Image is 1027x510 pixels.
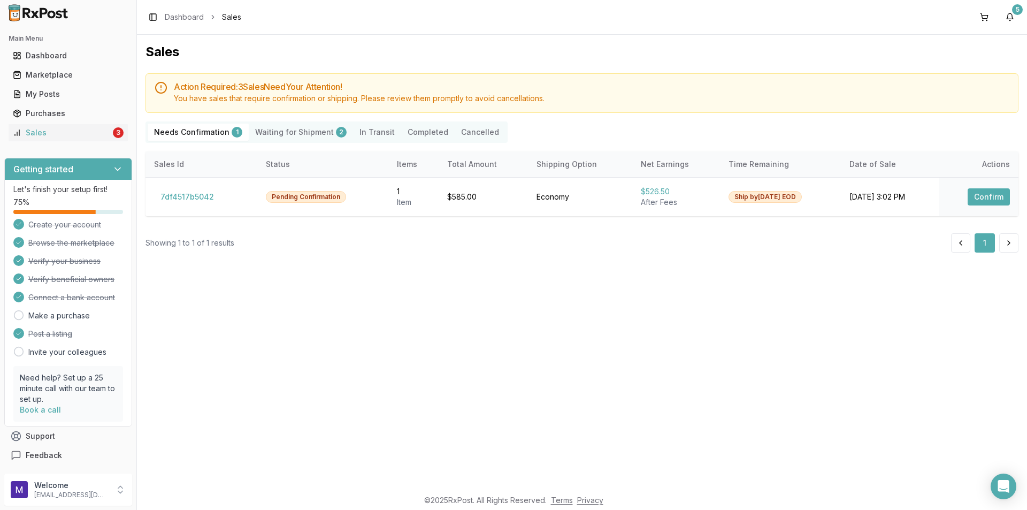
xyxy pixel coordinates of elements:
[455,124,505,141] button: Cancelled
[113,127,124,138] div: 3
[28,274,114,285] span: Verify beneficial owners
[28,329,72,339] span: Post a listing
[20,405,61,414] a: Book a call
[232,127,242,138] div: 1
[9,123,128,142] a: Sales3
[165,12,204,22] a: Dashboard
[397,186,430,197] div: 1
[13,184,123,195] p: Let's finish your setup first!
[20,372,117,405] p: Need help? Set up a 25 minute call with our team to set up.
[9,85,128,104] a: My Posts
[13,89,124,100] div: My Posts
[13,197,29,208] span: 75 %
[28,238,114,248] span: Browse the marketplace
[4,4,73,21] img: RxPost Logo
[145,151,257,177] th: Sales Id
[174,93,1009,104] div: You have sales that require confirmation or shipping. Please review them promptly to avoid cancel...
[26,450,62,461] span: Feedback
[165,12,241,22] nav: breadcrumb
[939,151,1018,177] th: Actions
[154,188,220,205] button: 7df4517b5042
[4,105,132,122] button: Purchases
[249,124,353,141] button: Waiting for Shipment
[145,238,234,248] div: Showing 1 to 1 of 1 results
[145,43,1018,60] h1: Sales
[401,124,455,141] button: Completed
[222,12,241,22] span: Sales
[257,151,388,177] th: Status
[266,191,346,203] div: Pending Confirmation
[4,86,132,103] button: My Posts
[28,347,106,357] a: Invite your colleagues
[975,233,995,253] button: 1
[336,127,347,138] div: 2
[4,427,132,446] button: Support
[9,65,128,85] a: Marketplace
[28,219,101,230] span: Create your account
[11,481,28,498] img: User avatar
[537,192,624,202] div: Economy
[34,480,109,491] p: Welcome
[849,192,930,202] div: [DATE] 3:02 PM
[991,474,1016,499] div: Open Intercom Messenger
[729,191,802,203] div: Ship by [DATE] EOD
[720,151,841,177] th: Time Remaining
[174,82,1009,91] h5: Action Required: 3 Sale s Need Your Attention!
[1001,9,1018,26] button: 5
[28,292,115,303] span: Connect a bank account
[577,496,603,505] a: Privacy
[439,151,528,177] th: Total Amount
[353,124,401,141] button: In Transit
[13,163,73,176] h3: Getting started
[447,192,520,202] div: $585.00
[4,446,132,465] button: Feedback
[551,496,573,505] a: Terms
[28,256,101,267] span: Verify your business
[34,491,109,499] p: [EMAIL_ADDRESS][DOMAIN_NAME]
[841,151,939,177] th: Date of Sale
[641,186,711,197] div: $526.50
[28,310,90,321] a: Make a purchase
[9,104,128,123] a: Purchases
[1012,4,1023,15] div: 5
[968,188,1010,205] button: Confirm
[641,197,711,208] div: After Fees
[13,127,111,138] div: Sales
[13,50,124,61] div: Dashboard
[9,34,128,43] h2: Main Menu
[4,47,132,64] button: Dashboard
[528,151,632,177] th: Shipping Option
[4,124,132,141] button: Sales3
[9,46,128,65] a: Dashboard
[13,108,124,119] div: Purchases
[4,66,132,83] button: Marketplace
[632,151,720,177] th: Net Earnings
[13,70,124,80] div: Marketplace
[148,124,249,141] button: Needs Confirmation
[397,197,430,208] div: Item
[388,151,439,177] th: Items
